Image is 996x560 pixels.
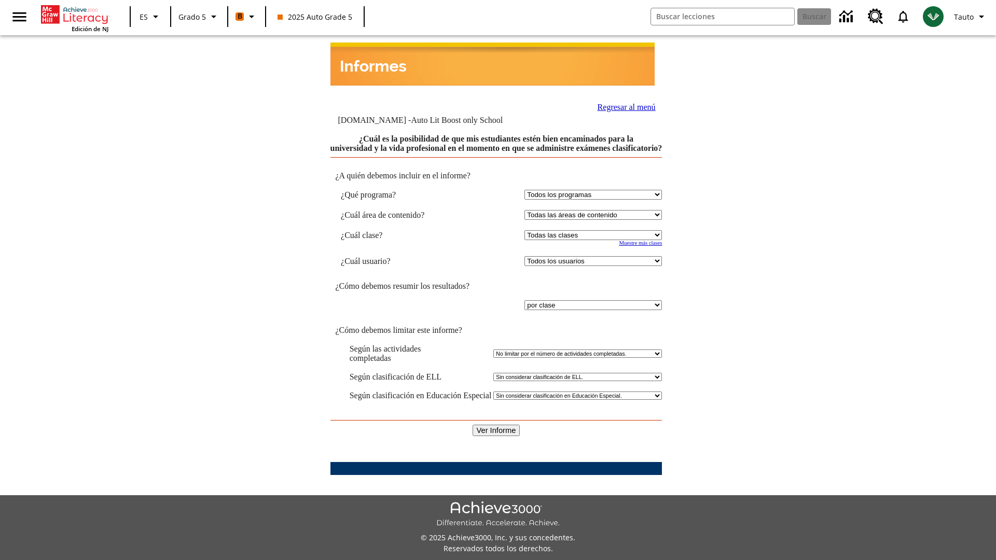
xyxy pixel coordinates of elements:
[350,391,492,400] td: Según clasificación en Educación Especial
[278,11,352,22] span: 2025 Auto Grade 5
[134,7,167,26] button: Lenguaje: ES, Selecciona un idioma
[178,11,206,22] span: Grado 5
[341,256,460,266] td: ¿Cuál usuario?
[411,116,503,124] nobr: Auto Lit Boost only School
[341,190,460,200] td: ¿Qué programa?
[341,211,424,219] nobr: ¿Cuál área de contenido?
[174,7,224,26] button: Grado: Grado 5, Elige un grado
[238,10,242,23] span: B
[436,501,560,528] img: Achieve3000 Differentiate Accelerate Achieve
[140,11,148,22] span: ES
[350,344,492,363] td: Según las actividades completadas
[330,326,662,335] td: ¿Cómo debemos limitar este informe?
[330,282,662,291] td: ¿Cómo debemos resumir los resultados?
[4,2,35,32] button: Abrir el menú lateral
[330,43,655,86] img: header
[338,116,533,125] td: [DOMAIN_NAME] -
[41,3,108,33] div: Portada
[917,3,950,30] button: Escoja un nuevo avatar
[651,8,794,25] input: Buscar campo
[950,7,992,26] button: Perfil/Configuración
[923,6,944,27] img: avatar image
[954,11,974,22] span: Tauto
[341,230,460,240] td: ¿Cuál clase?
[890,3,917,30] a: Notificaciones
[350,372,492,382] td: Según clasificación de ELL
[231,7,262,26] button: Boost El color de la clase es anaranjado. Cambiar el color de la clase.
[72,25,108,33] span: Edición de NJ
[473,425,520,436] input: Ver Informe
[330,171,662,180] td: ¿A quién debemos incluir en el informe?
[598,103,656,111] a: Regresar al menú
[862,3,890,31] a: Centro de recursos, Se abrirá en una pestaña nueva.
[619,240,662,246] a: Muestre más clases
[833,3,862,31] a: Centro de información
[330,134,662,152] a: ¿Cuál es la posibilidad de que mis estudiantes estén bien encaminados para la universidad y la vi...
